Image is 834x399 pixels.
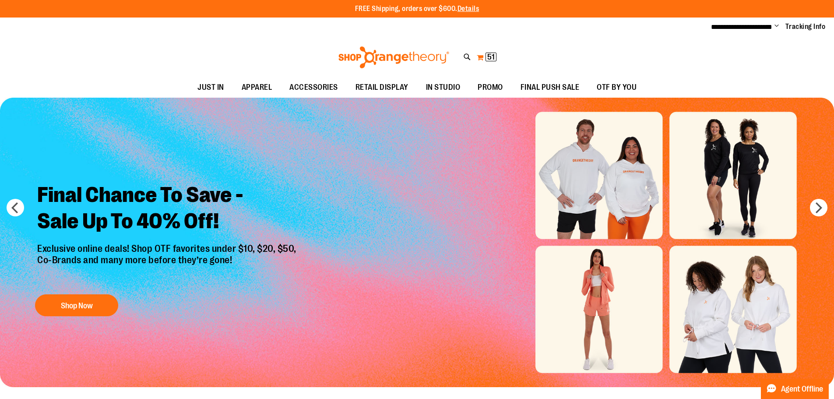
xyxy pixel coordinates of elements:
[774,22,779,31] button: Account menu
[417,78,469,98] a: IN STUDIO
[521,78,580,97] span: FINAL PUSH SALE
[355,4,479,14] p: FREE Shipping, orders over $600.
[478,78,503,97] span: PROMO
[426,78,461,97] span: IN STUDIO
[781,385,823,393] span: Agent Offline
[197,78,224,97] span: JUST IN
[588,78,645,98] a: OTF BY YOU
[189,78,233,98] a: JUST IN
[7,199,24,216] button: prev
[337,46,450,68] img: Shop Orangetheory
[31,175,305,243] h2: Final Chance To Save - Sale Up To 40% Off!
[281,78,347,98] a: ACCESSORIES
[289,78,338,97] span: ACCESSORIES
[487,53,495,61] span: 51
[597,78,637,97] span: OTF BY YOU
[469,78,512,98] a: PROMO
[512,78,588,98] a: FINAL PUSH SALE
[810,199,827,216] button: next
[785,22,826,32] a: Tracking Info
[31,175,305,321] a: Final Chance To Save -Sale Up To 40% Off! Exclusive online deals! Shop OTF favorites under $10, $...
[355,78,408,97] span: RETAIL DISPLAY
[457,5,479,13] a: Details
[761,379,829,399] button: Agent Offline
[233,78,281,98] a: APPAREL
[31,243,305,286] p: Exclusive online deals! Shop OTF favorites under $10, $20, $50, Co-Brands and many more before th...
[347,78,417,98] a: RETAIL DISPLAY
[35,294,118,316] button: Shop Now
[242,78,272,97] span: APPAREL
